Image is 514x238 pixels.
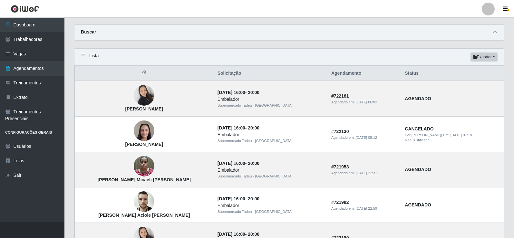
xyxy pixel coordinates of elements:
div: Embalador [218,131,324,138]
strong: [PERSON_NAME] Micaeli [PERSON_NAME] [98,177,191,182]
time: [DATE] 16:00 [218,90,245,95]
strong: - [218,232,259,237]
div: Supermercado Tadeu - [GEOGRAPHIC_DATA] [218,103,324,108]
time: 20:00 [248,90,259,95]
strong: - [218,196,259,201]
strong: [PERSON_NAME] [125,106,163,111]
div: Supermercado Tadeu - [GEOGRAPHIC_DATA] [218,209,324,214]
th: Status [401,66,504,81]
div: Embalador [218,167,324,174]
strong: - [218,90,259,95]
div: Embalador [218,202,324,209]
div: Supermercado Tadeu - [GEOGRAPHIC_DATA] [218,174,324,179]
time: [DATE] 16:00 [218,161,245,166]
div: Agendado em: [331,100,397,105]
strong: [PERSON_NAME] Aciole [PERSON_NAME] [98,213,190,218]
strong: # 721982 [331,200,349,205]
div: Lista [74,49,504,66]
time: [DATE] 16:00 [218,232,245,237]
img: Rosilda pereira de Sousa [134,82,154,109]
strong: Buscar [81,29,96,34]
time: 20:00 [248,161,259,166]
span: Por: [PERSON_NAME] [405,133,441,137]
time: [DATE] 22:31 [356,171,377,175]
strong: - [218,161,259,166]
strong: # 722130 [331,129,349,134]
strong: CANCELADO [405,126,433,131]
div: | Em: [405,132,500,138]
time: [DATE] 16:00 [218,125,245,130]
strong: [PERSON_NAME] [125,142,163,147]
time: [DATE] 07:18 [451,133,472,137]
strong: AGENDADO [405,202,431,207]
strong: AGENDADO [405,96,431,101]
div: Agendado em: [331,135,397,140]
div: Agendado em: [331,206,397,211]
time: 20:00 [248,232,259,237]
time: [DATE] 05:12 [356,136,377,139]
th: Agendamento [327,66,401,81]
time: [DATE] 16:00 [218,196,245,201]
time: 20:00 [248,196,259,201]
img: Pedro Henrique Aciole Santos Cavalcante [134,188,154,215]
th: Solicitação [214,66,327,81]
time: [DATE] 22:59 [356,206,377,210]
div: Agendado em: [331,170,397,176]
div: Não Justificado [405,138,500,143]
img: Rosemary Sousa Silva [134,117,154,145]
div: Embalador [218,96,324,103]
time: [DATE] 06:02 [356,100,377,104]
strong: # 722181 [331,93,349,99]
strong: AGENDADO [405,167,431,172]
img: CoreUI Logo [11,5,39,13]
time: 20:00 [248,125,259,130]
img: Mayla Micaeli Santos Silva [134,153,154,180]
strong: - [218,125,259,130]
strong: # 721953 [331,164,349,169]
button: Exportar [470,52,498,62]
div: Supermercado Tadeu - [GEOGRAPHIC_DATA] [218,138,324,144]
